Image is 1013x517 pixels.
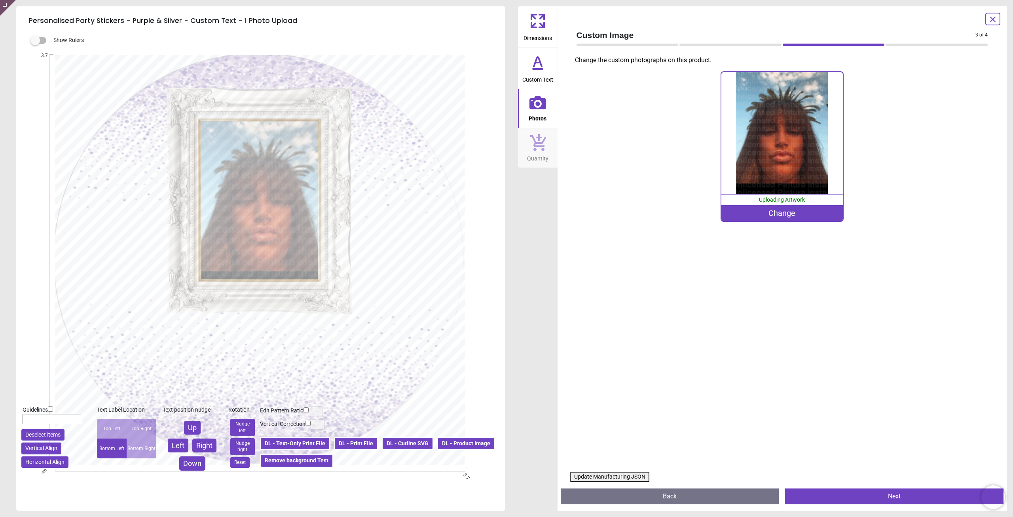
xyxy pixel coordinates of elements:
[21,429,64,441] button: Deselect items
[168,439,188,452] button: Left
[260,454,333,467] button: Remove background Test
[33,52,48,59] span: 3.7
[518,48,558,89] button: Custom Text
[127,419,156,439] div: Top Right
[759,196,805,203] span: Uploading Artwork
[23,406,48,413] span: Guidelines
[97,419,127,439] div: Top Left
[21,443,61,454] button: Vertical Align
[437,437,495,450] button: DL - Product Image
[179,456,205,470] button: Down
[97,439,127,458] div: Bottom Left
[518,128,558,168] button: Quantity
[518,6,558,48] button: Dimensions
[230,457,250,468] button: Reset
[230,438,255,456] button: Nudge right
[97,406,156,414] div: Text Label Location
[230,419,255,436] button: Nudge left
[522,72,553,84] span: Custom Text
[21,456,68,468] button: Horizontal Align
[561,488,779,504] button: Back
[334,437,378,450] button: DL - Print File
[577,29,976,41] span: Custom Image
[518,89,558,128] button: Photos
[382,437,433,450] button: DL - Cutline SVG
[721,205,843,221] div: Change
[260,420,305,428] label: Vertical Correction
[975,32,988,38] span: 3 of 4
[127,439,156,458] div: Bottom Right
[192,439,216,452] button: Right
[29,13,493,29] h5: Personalised Party Stickers - Purple & Silver - Custom Text - 1 Photo Upload
[785,488,1004,504] button: Next
[260,437,330,450] button: DL - Text-Only Print File
[35,36,505,45] div: Show Rulers
[184,421,201,435] button: Up
[527,151,548,163] span: Quantity
[575,56,994,65] p: Change the custom photographs on this product.
[524,31,552,42] span: Dimensions
[981,485,1005,509] iframe: Brevo live chat
[570,472,649,482] button: Update Manufacturing JSON
[529,111,546,123] span: Photos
